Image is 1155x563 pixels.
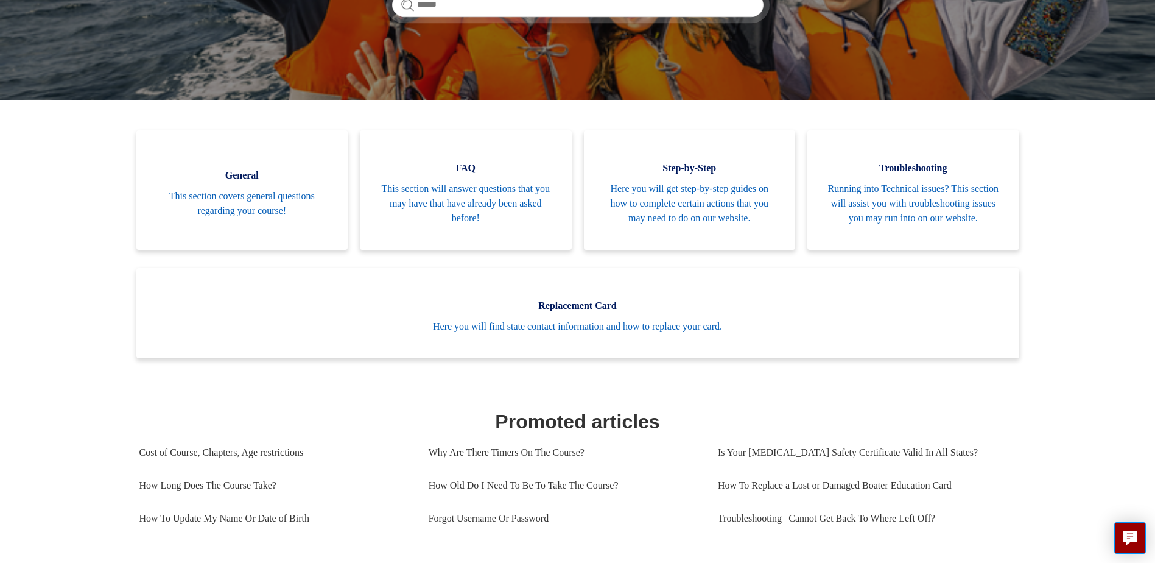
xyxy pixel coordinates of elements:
h1: Promoted articles [139,407,1016,436]
a: Why Are There Timers On The Course? [429,436,700,469]
span: Replacement Card [155,299,1001,313]
span: Troubleshooting [826,161,1001,175]
span: This section will answer questions that you may have that have already been asked before! [378,182,553,225]
span: Step-by-Step [602,161,778,175]
a: Troubleshooting | Cannot Get Back To Where Left Off? [718,502,1007,535]
span: Here you will get step-by-step guides on how to complete certain actions that you may need to do ... [602,182,778,225]
a: Forgot Username Or Password [429,502,700,535]
a: Cost of Course, Chapters, Age restrictions [139,436,410,469]
span: Here you will find state contact information and how to replace your card. [155,319,1001,334]
a: Troubleshooting Running into Technical issues? This section will assist you with troubleshooting ... [807,130,1019,250]
a: FAQ This section will answer questions that you may have that have already been asked before! [360,130,572,250]
a: Step-by-Step Here you will get step-by-step guides on how to complete certain actions that you ma... [584,130,796,250]
a: Replacement Card Here you will find state contact information and how to replace your card. [136,268,1019,358]
a: How To Update My Name Or Date of Birth [139,502,410,535]
span: FAQ [378,161,553,175]
span: This section covers general questions regarding your course! [155,189,330,218]
span: General [155,168,330,183]
button: Live chat [1114,522,1146,554]
span: Running into Technical issues? This section will assist you with troubleshooting issues you may r... [826,182,1001,225]
a: How Old Do I Need To Be To Take The Course? [429,469,700,502]
a: Is Your [MEDICAL_DATA] Safety Certificate Valid In All States? [718,436,1007,469]
a: How To Replace a Lost or Damaged Boater Education Card [718,469,1007,502]
a: How Long Does The Course Take? [139,469,410,502]
a: General This section covers general questions regarding your course! [136,130,348,250]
